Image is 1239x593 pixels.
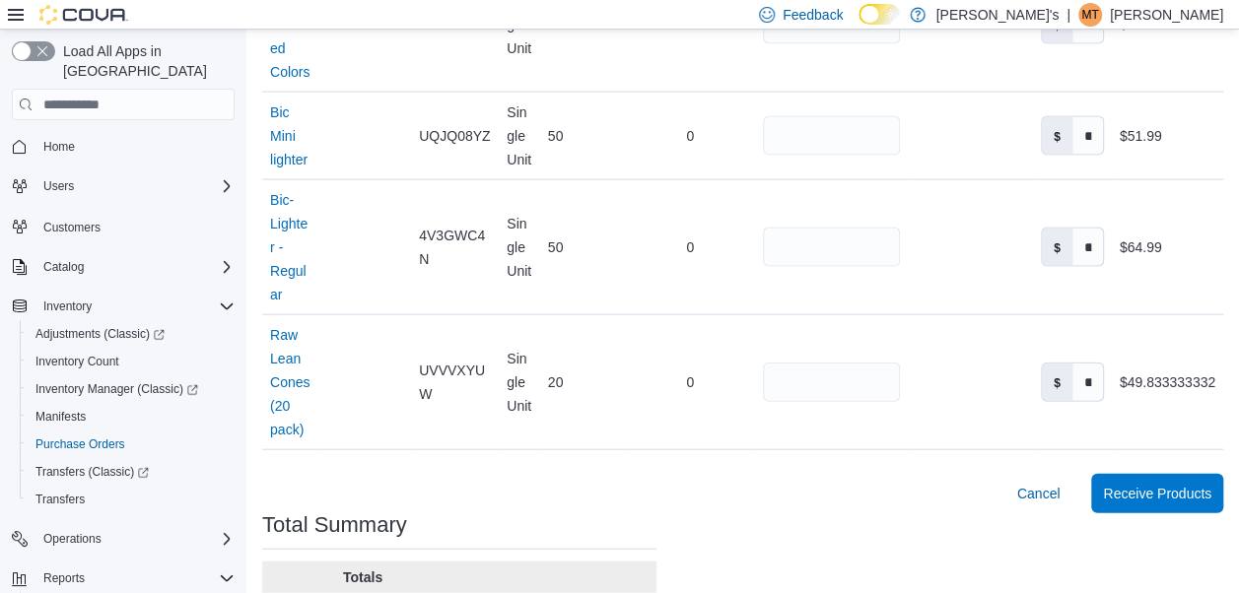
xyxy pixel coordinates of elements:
[859,4,900,25] input: Dark Mode
[35,381,198,397] span: Inventory Manager (Classic)
[4,564,242,592] button: Reports
[270,188,311,306] a: Bic- Lighter - Regular
[625,362,756,402] div: 0
[43,220,101,235] span: Customers
[43,178,74,194] span: Users
[499,204,540,291] div: Single Unit
[499,93,540,179] div: Single Unit
[1042,363,1072,401] label: $
[20,348,242,375] button: Inventory Count
[4,293,242,320] button: Inventory
[20,430,242,458] button: Purchase Orders
[540,116,625,156] div: 50
[20,375,242,403] a: Inventory Manager (Classic)
[4,525,242,553] button: Operations
[1067,3,1070,27] p: |
[43,298,92,314] span: Inventory
[540,362,625,402] div: 20
[28,488,235,511] span: Transfers
[28,460,235,484] span: Transfers (Classic)
[35,566,93,590] button: Reports
[1103,484,1211,503] span: Receive Products
[28,405,235,428] span: Manifests
[1078,3,1102,27] div: Michaela Tchorek
[4,253,242,281] button: Catalog
[35,255,92,279] button: Catalog
[35,527,109,551] button: Operations
[35,354,119,369] span: Inventory Count
[35,295,100,318] button: Inventory
[1110,3,1223,27] p: [PERSON_NAME]
[35,134,235,159] span: Home
[35,436,125,452] span: Purchase Orders
[20,320,242,348] a: Adjustments (Classic)
[783,5,843,25] span: Feedback
[540,228,625,267] div: 50
[28,432,133,456] a: Purchase Orders
[28,350,127,373] a: Inventory Count
[35,492,85,507] span: Transfers
[1017,484,1061,503] span: Cancel
[35,527,235,551] span: Operations
[20,403,242,430] button: Manifests
[262,513,407,537] h3: Total Summary
[43,570,85,586] span: Reports
[35,326,165,342] span: Adjustments (Classic)
[1120,370,1215,394] div: $49.833333332
[35,566,235,590] span: Reports
[28,377,206,401] a: Inventory Manager (Classic)
[625,228,756,267] div: 0
[35,135,83,159] a: Home
[1120,124,1162,148] div: $51.99
[39,5,128,25] img: Cova
[35,255,235,279] span: Catalog
[4,212,242,240] button: Customers
[28,405,94,428] a: Manifests
[55,41,235,81] span: Load All Apps in [GEOGRAPHIC_DATA]
[1091,474,1223,513] button: Receive Products
[1120,235,1162,259] div: $64.99
[28,322,235,346] span: Adjustments (Classic)
[28,322,172,346] a: Adjustments (Classic)
[1042,117,1072,155] label: $
[35,464,149,480] span: Transfers (Classic)
[270,100,311,171] a: Bic Mini lighter
[20,458,242,486] a: Transfers (Classic)
[270,323,311,441] a: Raw Lean Cones (20 pack)
[4,172,242,200] button: Users
[28,432,235,456] span: Purchase Orders
[625,116,756,156] div: 0
[43,259,84,275] span: Catalog
[43,531,102,547] span: Operations
[1081,3,1098,27] span: MT
[419,124,490,148] span: UQJQ08YZ
[1042,229,1072,266] label: $
[35,214,235,238] span: Customers
[20,486,242,513] button: Transfers
[28,350,235,373] span: Inventory Count
[270,567,455,587] p: Totals
[35,174,235,198] span: Users
[859,25,860,26] span: Dark Mode
[1009,474,1068,513] button: Cancel
[35,295,235,318] span: Inventory
[43,139,75,155] span: Home
[419,359,491,406] span: UVVVXYUW
[4,132,242,161] button: Home
[419,224,491,271] span: 4V3GWC4N
[935,3,1059,27] p: [PERSON_NAME]'s
[28,460,157,484] a: Transfers (Classic)
[35,174,82,198] button: Users
[499,339,540,426] div: Single Unit
[35,216,108,239] a: Customers
[28,377,235,401] span: Inventory Manager (Classic)
[35,409,86,425] span: Manifests
[28,488,93,511] a: Transfers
